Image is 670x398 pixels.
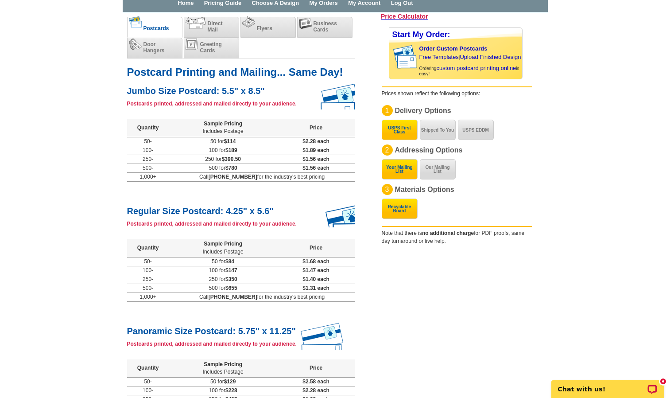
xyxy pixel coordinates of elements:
[389,28,522,43] div: Start My Order:
[222,156,241,162] span: $390.50
[382,144,393,156] div: 2
[302,258,329,265] span: $1.68 each
[546,370,670,398] iframe: LiveChat chat widget
[127,67,355,77] h1: Postcard Printing and Mailing... Same Day!
[419,55,521,76] span: | Ordering is easy!
[127,275,169,284] td: 250-
[169,284,277,293] td: 500 for
[127,284,169,293] td: 500-
[127,137,169,146] td: 50-
[127,341,297,347] strong: Postcards printed, addressed and mailed directly to your audience.
[169,164,277,172] td: 500 for
[382,199,418,219] button: Recyclable Board
[169,146,277,155] td: 100 for
[382,120,418,140] button: USPS First Class
[169,266,277,275] td: 100 for
[127,101,297,107] strong: Postcards printed, addressed and mailed directly to your audience.
[225,267,237,273] span: $147
[436,65,516,71] a: custom postcard printing online
[129,39,142,50] img: doorhangers.png
[382,159,418,179] button: Your Mailing List
[186,17,206,29] img: directmail.png
[225,387,237,394] span: $228
[277,239,355,257] th: Price
[419,45,488,52] a: Order Custom Postcards
[302,156,329,162] span: $1.56 each
[127,221,297,227] strong: Postcards printed, addressed and mailed directly to your audience.
[169,119,277,137] th: Sample Pricing
[395,186,454,193] span: Materials Options
[420,120,456,140] button: Shipped To You
[127,173,169,182] td: 1,000+
[225,147,237,153] span: $189
[169,293,355,302] td: Call for the industry's best pricing
[225,165,237,171] span: $780
[225,258,234,265] span: $84
[127,155,169,164] td: 250-
[127,84,355,96] h2: Jumbo Size Postcard: 5.5" x 8.5"
[127,146,169,155] td: 100-
[302,387,329,394] span: $2.28 each
[257,25,272,31] span: Flyers
[169,173,355,182] td: Call for the industry's best pricing
[302,147,329,153] span: $1.89 each
[209,294,257,300] b: [PHONE_NUMBER]
[143,41,165,54] span: Door Hangers
[458,120,494,140] button: USPS EDDM
[127,386,169,395] td: 100-
[395,107,451,114] span: Delivery Options
[395,146,463,154] span: Addressing Options
[242,16,255,27] img: flyers.png
[460,54,521,60] a: Upload Finished Design
[200,41,222,54] span: Greeting Cards
[420,159,456,179] button: Our Mailing List
[127,119,169,137] th: Quantity
[299,18,312,29] img: businesscards.png
[127,377,169,386] td: 50-
[302,276,329,282] span: $1.40 each
[302,285,329,291] span: $1.31 each
[127,239,169,257] th: Quantity
[169,386,277,395] td: 100 for
[203,249,244,255] span: Includes Postage
[129,16,142,27] img: postcards_c.png
[302,138,329,144] span: $2.28 each
[381,12,428,20] a: Price Calculator
[382,184,393,195] div: 3
[169,359,277,378] th: Sample Pricing
[169,155,277,164] td: 250 for
[169,257,277,266] td: 50 for
[224,378,236,385] span: $129
[314,20,337,33] span: Business Cards
[186,39,198,50] img: greetingcards.png
[169,275,277,284] td: 250 for
[203,128,244,134] span: Includes Postage
[382,105,393,116] div: 1
[169,239,277,257] th: Sample Pricing
[127,324,355,336] h2: Panoramic Size Postcard: 5.75" x 11.25"
[225,285,237,291] span: $655
[225,276,237,282] span: $350
[419,54,459,60] a: Free Templates
[391,43,423,72] img: post card showing stamp and address area
[302,267,329,273] span: $1.47 each
[127,359,169,378] th: Quantity
[127,293,169,302] td: 1,000+
[277,119,355,137] th: Price
[208,20,223,33] span: Direct Mail
[224,138,236,144] span: $114
[169,137,277,146] td: 50 for
[302,378,329,385] span: $2.58 each
[209,174,257,180] b: [PHONE_NUMBER]
[277,359,355,378] th: Price
[127,266,169,275] td: 100-
[422,230,474,236] b: no additional charge
[389,43,396,72] img: background image for postcard
[382,90,480,97] span: Prices shown reflect the following options:
[169,377,277,386] td: 50 for
[302,165,329,171] span: $1.56 each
